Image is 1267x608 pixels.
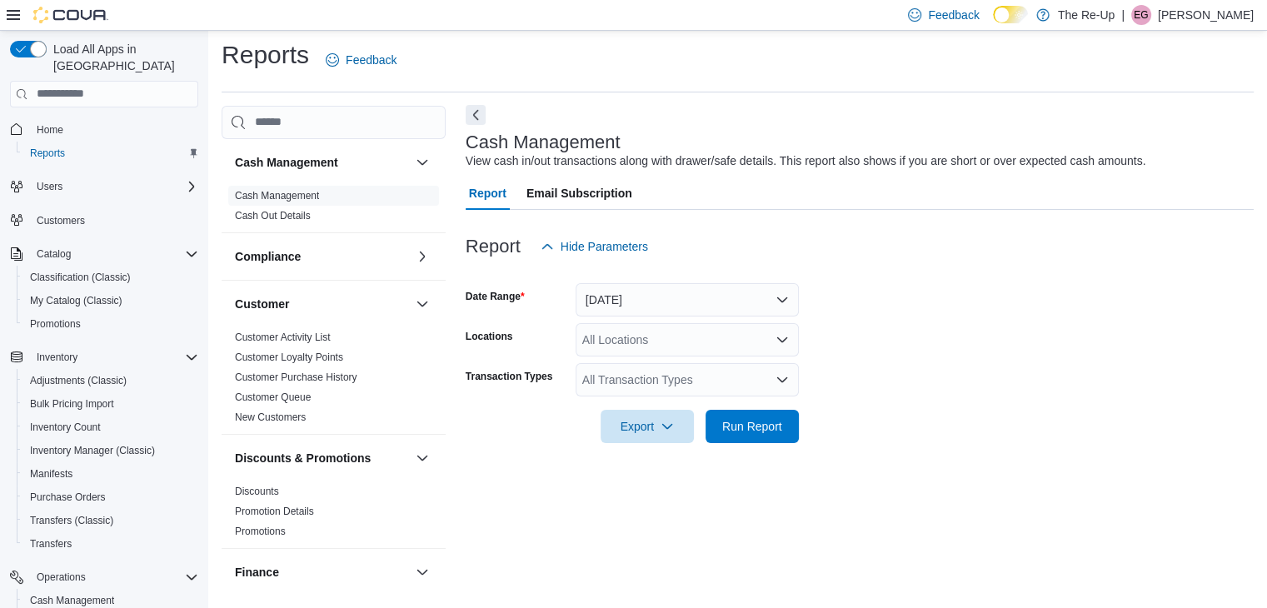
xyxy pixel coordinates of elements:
[37,571,86,584] span: Operations
[469,177,506,210] span: Report
[30,177,69,197] button: Users
[30,594,114,607] span: Cash Management
[17,509,205,532] button: Transfers (Classic)
[235,391,311,403] a: Customer Queue
[17,416,205,439] button: Inventory Count
[23,143,72,163] a: Reports
[23,534,78,554] a: Transfers
[601,410,694,443] button: Export
[17,392,205,416] button: Bulk Pricing Import
[37,214,85,227] span: Customers
[235,564,279,581] h3: Finance
[30,347,84,367] button: Inventory
[235,450,409,466] button: Discounts & Promotions
[466,330,513,343] label: Locations
[706,410,799,443] button: Run Report
[30,444,155,457] span: Inventory Manager (Classic)
[412,152,432,172] button: Cash Management
[30,147,65,160] span: Reports
[30,537,72,551] span: Transfers
[30,244,77,264] button: Catalog
[611,410,684,443] span: Export
[412,294,432,314] button: Customer
[466,105,486,125] button: Next
[30,271,131,284] span: Classification (Classic)
[235,351,343,363] a: Customer Loyalty Points
[235,450,371,466] h3: Discounts & Promotions
[576,283,799,316] button: [DATE]
[412,562,432,582] button: Finance
[30,567,198,587] span: Operations
[30,347,198,367] span: Inventory
[47,41,198,74] span: Load All Apps in [GEOGRAPHIC_DATA]
[23,464,198,484] span: Manifests
[23,314,198,334] span: Promotions
[23,487,198,507] span: Purchase Orders
[17,462,205,486] button: Manifests
[235,486,279,497] a: Discounts
[235,391,311,404] span: Customer Queue
[23,511,120,531] a: Transfers (Classic)
[30,567,92,587] button: Operations
[235,564,409,581] button: Finance
[33,7,108,23] img: Cova
[466,132,621,152] h3: Cash Management
[235,210,311,222] a: Cash Out Details
[3,117,205,142] button: Home
[1158,5,1254,25] p: [PERSON_NAME]
[23,417,198,437] span: Inventory Count
[37,180,62,193] span: Users
[235,371,357,383] a: Customer Purchase History
[1121,5,1125,25] p: |
[3,175,205,198] button: Users
[3,566,205,589] button: Operations
[23,464,79,484] a: Manifests
[993,6,1028,23] input: Dark Mode
[17,289,205,312] button: My Catalog (Classic)
[30,177,198,197] span: Users
[412,247,432,267] button: Compliance
[235,331,331,344] span: Customer Activity List
[235,526,286,537] a: Promotions
[222,186,446,232] div: Cash Management
[17,266,205,289] button: Classification (Classic)
[23,314,87,334] a: Promotions
[466,152,1146,170] div: View cash in/out transactions along with drawer/safe details. This report also shows if you are s...
[3,346,205,369] button: Inventory
[30,491,106,504] span: Purchase Orders
[30,211,92,231] a: Customers
[235,331,331,343] a: Customer Activity List
[993,23,994,24] span: Dark Mode
[17,532,205,556] button: Transfers
[412,448,432,468] button: Discounts & Promotions
[235,485,279,498] span: Discounts
[346,52,397,68] span: Feedback
[466,290,525,303] label: Date Range
[30,119,198,140] span: Home
[23,371,133,391] a: Adjustments (Classic)
[23,267,137,287] a: Classification (Classic)
[30,374,127,387] span: Adjustments (Classic)
[23,441,162,461] a: Inventory Manager (Classic)
[534,230,655,263] button: Hide Parameters
[30,120,70,140] a: Home
[235,505,314,518] span: Promotion Details
[222,327,446,434] div: Customer
[776,333,789,346] button: Open list of options
[17,142,205,165] button: Reports
[235,248,301,265] h3: Compliance
[1131,5,1151,25] div: Elliot Grunden
[17,439,205,462] button: Inventory Manager (Classic)
[235,296,409,312] button: Customer
[928,7,979,23] span: Feedback
[17,369,205,392] button: Adjustments (Classic)
[526,177,632,210] span: Email Subscription
[23,487,112,507] a: Purchase Orders
[23,534,198,554] span: Transfers
[466,370,552,383] label: Transaction Types
[235,154,409,171] button: Cash Management
[37,351,77,364] span: Inventory
[30,317,81,331] span: Promotions
[23,371,198,391] span: Adjustments (Classic)
[561,238,648,255] span: Hide Parameters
